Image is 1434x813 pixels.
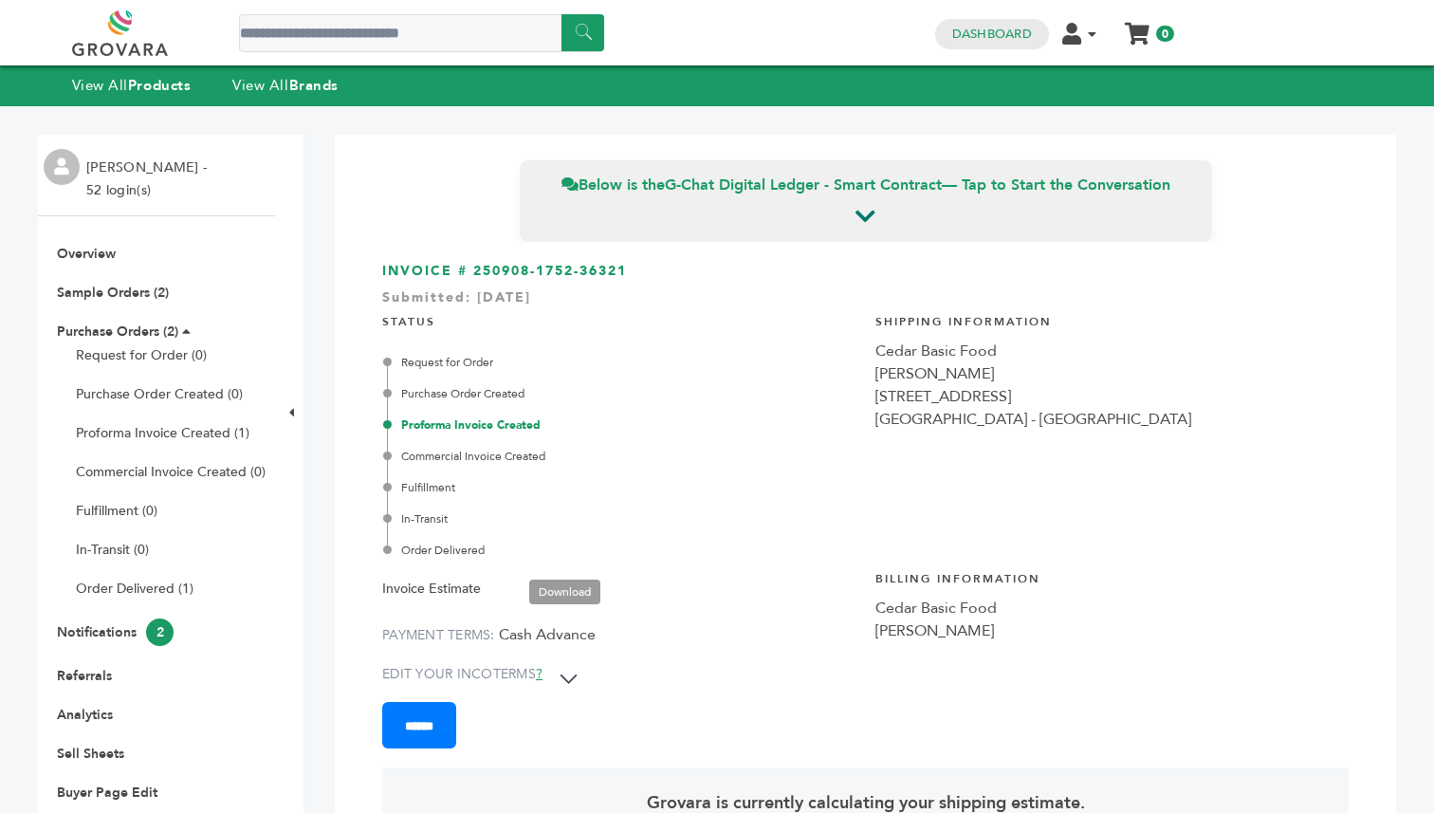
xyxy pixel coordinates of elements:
span: 2 [146,619,174,646]
h3: INVOICE # 250908-1752-36321 [382,262,1349,281]
div: In-Transit [387,510,856,527]
label: EDIT YOUR INCOTERMS [382,665,542,684]
a: Analytics [57,706,113,724]
a: Download [529,580,600,604]
div: Cedar Basic Food [875,340,1350,362]
a: Sell Sheets [57,745,124,763]
h4: Shipping Information [875,300,1350,340]
strong: G-Chat Digital Ledger - Smart Contract [665,175,942,195]
h4: Billing Information [875,557,1350,597]
div: Submitted: [DATE] [382,288,1349,317]
div: Purchase Order Created [387,385,856,402]
a: Sample Orders (2) [57,284,169,302]
span: Cash Advance [499,624,596,645]
a: Notifications2 [57,623,174,641]
span: 0 [1156,26,1174,42]
a: Dashboard [952,26,1032,43]
a: ? [536,665,542,683]
div: Cedar Basic Food [875,597,1350,619]
a: Request for Order (0) [76,346,207,364]
a: View AllProducts [72,76,192,95]
div: Request for Order [387,354,856,371]
div: Order Delivered [387,542,856,559]
strong: Brands [289,76,339,95]
a: Purchase Order Created (0) [76,385,243,403]
li: [PERSON_NAME] - 52 login(s) [86,157,211,202]
a: Buyer Page Edit [57,784,157,802]
h4: STATUS [382,300,856,340]
a: In-Transit (0) [76,541,149,559]
label: Invoice Estimate [382,578,481,601]
a: Fulfillment (0) [76,502,157,520]
div: Commercial Invoice Created [387,448,856,465]
a: Referrals [57,667,112,685]
a: My Cart [1126,17,1148,37]
a: View AllBrands [232,76,339,95]
strong: Products [128,76,191,95]
div: Fulfillment [387,479,856,496]
input: Search a product or brand... [239,14,604,52]
div: [PERSON_NAME] [875,619,1350,642]
img: profile.png [44,149,80,185]
a: Proforma Invoice Created (1) [76,424,249,442]
a: Order Delivered (1) [76,580,193,598]
a: Overview [57,245,116,263]
label: PAYMENT TERMS: [382,626,495,644]
span: Below is the — Tap to Start the Conversation [561,175,1170,195]
div: [PERSON_NAME] [875,362,1350,385]
div: [STREET_ADDRESS] [875,385,1350,408]
a: Purchase Orders (2) [57,323,178,341]
div: Proforma Invoice Created [387,416,856,434]
a: Commercial Invoice Created (0) [76,463,266,481]
div: [GEOGRAPHIC_DATA] - [GEOGRAPHIC_DATA] [875,408,1350,431]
